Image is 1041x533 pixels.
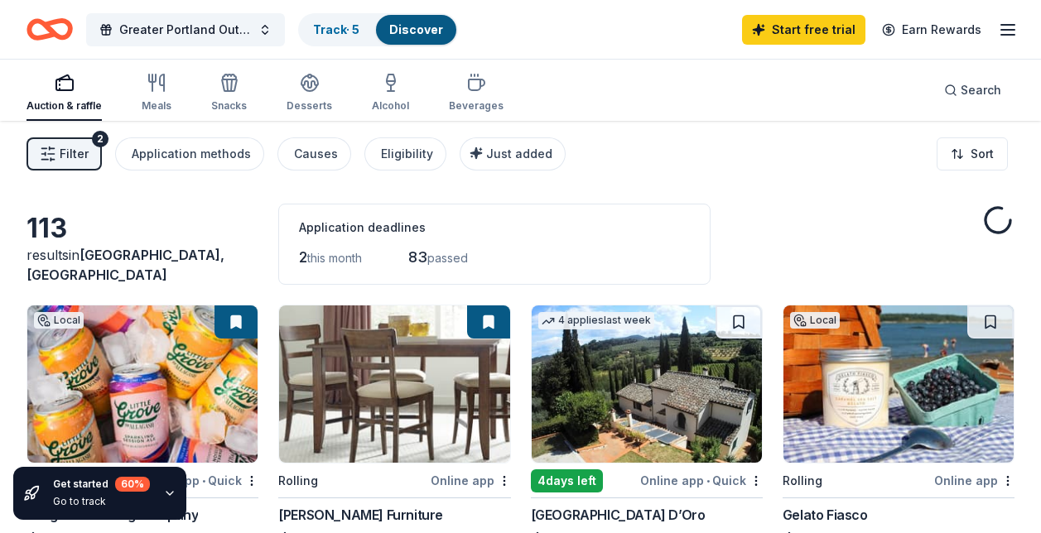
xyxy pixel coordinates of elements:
button: Filter2 [27,137,102,170]
div: Desserts [287,99,332,113]
div: Application methods [132,144,251,164]
div: Causes [294,144,338,164]
span: Just added [486,146,552,161]
div: Rolling [783,471,822,491]
div: Snacks [211,99,247,113]
img: Image for Villa Sogni D’Oro [532,305,762,463]
button: Greater Portland Out of the Darkness Walk to Fight Suicide [86,13,285,46]
span: [GEOGRAPHIC_DATA], [GEOGRAPHIC_DATA] [27,247,224,283]
button: Eligibility [364,137,446,170]
div: 113 [27,212,258,245]
button: Just added [460,137,566,170]
div: [GEOGRAPHIC_DATA] D’Oro [531,505,706,525]
button: Meals [142,66,171,121]
div: Online app [934,470,1014,491]
div: Gelato Fiasco [783,505,868,525]
a: Start free trial [742,15,865,45]
div: results [27,245,258,285]
button: Beverages [449,66,504,121]
div: Go to track [53,495,150,508]
div: Meals [142,99,171,113]
button: Snacks [211,66,247,121]
button: Auction & raffle [27,66,102,121]
div: Get started [53,477,150,492]
button: Causes [277,137,351,170]
span: 2 [299,248,307,266]
span: in [27,247,224,283]
button: Sort [937,137,1008,170]
a: Track· 5 [313,22,359,36]
img: Image for Gelato Fiasco [783,305,1014,463]
button: Application methods [115,137,264,170]
div: Application deadlines [299,218,690,238]
span: Greater Portland Out of the Darkness Walk to Fight Suicide [119,20,252,40]
span: • [706,474,710,487]
div: 4 days left [531,469,603,492]
div: Rolling [278,471,318,491]
img: Image for Jordan's Furniture [279,305,509,463]
button: Search [931,74,1014,107]
button: Desserts [287,66,332,121]
span: this month [307,251,362,265]
span: Filter [60,144,89,164]
div: Local [34,312,84,329]
div: Online app Quick [640,470,763,491]
div: Eligibility [381,144,433,164]
a: Home [27,10,73,49]
div: Auction & raffle [27,99,102,113]
button: Alcohol [372,66,409,121]
img: Image for Allagash Brewing Company [27,305,258,463]
div: 60 % [115,477,150,492]
div: Beverages [449,99,504,113]
span: 83 [408,248,427,266]
a: Earn Rewards [872,15,991,45]
div: Online app [431,470,511,491]
div: Alcohol [372,99,409,113]
span: Sort [971,144,994,164]
span: passed [427,251,468,265]
div: 2 [92,131,108,147]
button: Track· 5Discover [298,13,458,46]
a: Discover [389,22,443,36]
div: [PERSON_NAME] Furniture [278,505,443,525]
div: 4 applies last week [538,312,654,329]
div: Local [790,312,840,329]
span: Search [961,80,1001,100]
